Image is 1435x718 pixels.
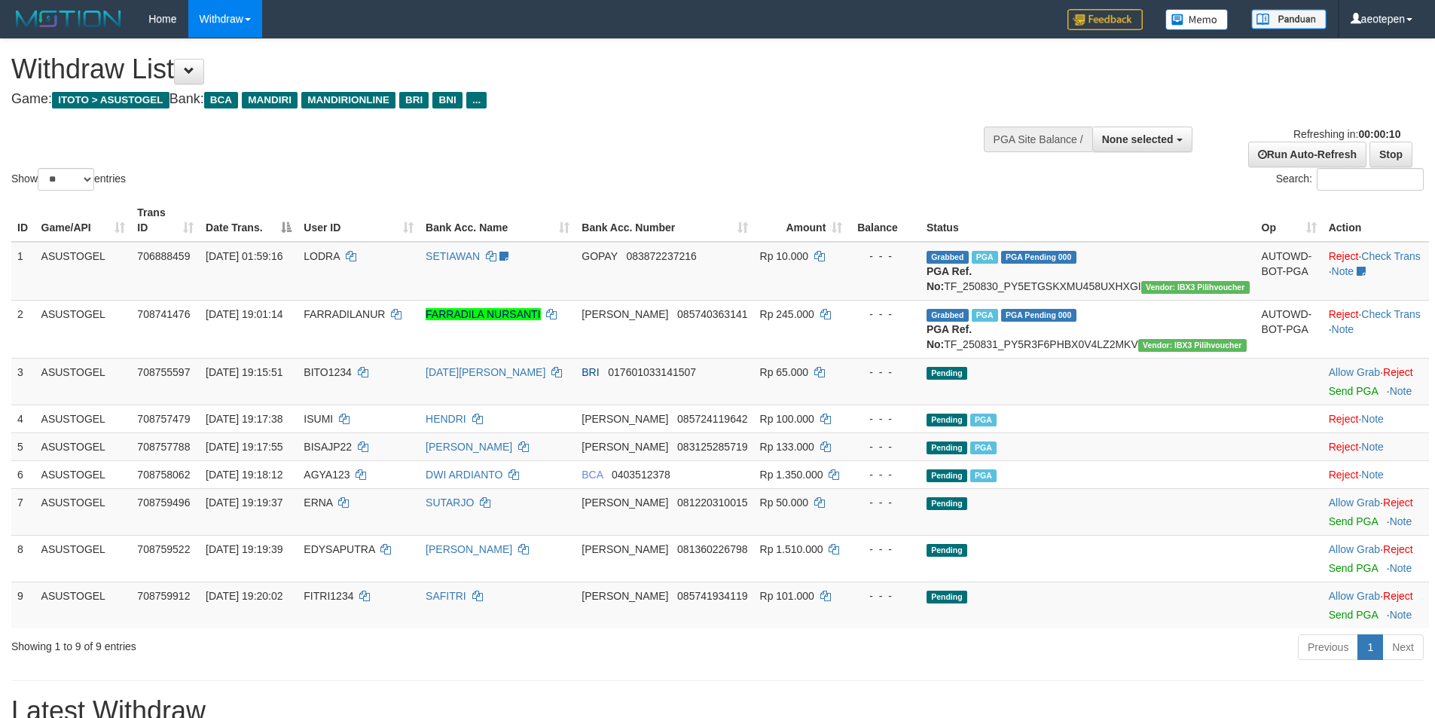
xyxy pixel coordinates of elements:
[304,590,353,602] span: FITRI1234
[206,469,282,481] span: [DATE] 19:18:12
[426,413,466,425] a: HENDRI
[854,365,914,380] div: - - -
[677,543,747,555] span: Copy 081360226798 to clipboard
[677,590,747,602] span: Copy 085741934119 to clipboard
[11,405,35,432] td: 4
[582,496,668,509] span: [PERSON_NAME]
[760,496,809,509] span: Rp 50.000
[1329,496,1380,509] a: Allow Grab
[1276,168,1424,191] label: Search:
[420,199,576,242] th: Bank Acc. Name: activate to sort column ascending
[582,469,603,481] span: BCA
[35,535,132,582] td: ASUSTOGEL
[1332,323,1354,335] a: Note
[35,405,132,432] td: ASUSTOGEL
[1358,128,1400,140] strong: 00:00:10
[1361,308,1421,320] a: Check Trans
[1361,469,1384,481] a: Note
[298,199,420,242] th: User ID: activate to sort column ascending
[1317,168,1424,191] input: Search:
[927,309,969,322] span: Grabbed
[582,308,668,320] span: [PERSON_NAME]
[1323,460,1429,488] td: ·
[35,242,132,301] td: ASUSTOGEL
[854,411,914,426] div: - - -
[1329,308,1359,320] a: Reject
[1323,199,1429,242] th: Action
[1329,496,1383,509] span: ·
[582,366,599,378] span: BRI
[206,496,282,509] span: [DATE] 19:19:37
[927,251,969,264] span: Grabbed
[1329,250,1359,262] a: Reject
[848,199,921,242] th: Balance
[760,543,823,555] span: Rp 1.510.000
[35,432,132,460] td: ASUSTOGEL
[1390,609,1412,621] a: Note
[1361,441,1384,453] a: Note
[11,199,35,242] th: ID
[677,496,747,509] span: Copy 081220310015 to clipboard
[137,366,190,378] span: 708755597
[11,168,126,191] label: Show entries
[11,535,35,582] td: 8
[754,199,849,242] th: Amount: activate to sort column ascending
[854,495,914,510] div: - - -
[1390,385,1412,397] a: Note
[137,469,190,481] span: 708758062
[1138,339,1247,352] span: Vendor URL: https://payment5.1velocity.biz
[612,469,670,481] span: Copy 0403512378 to clipboard
[426,469,502,481] a: DWI ARDIANTO
[1165,9,1229,30] img: Button%20Memo.svg
[1390,515,1412,527] a: Note
[426,250,480,262] a: SETIAWAN
[760,441,814,453] span: Rp 133.000
[582,543,668,555] span: [PERSON_NAME]
[137,590,190,602] span: 708759912
[1329,562,1378,574] a: Send PGA
[1369,142,1412,167] a: Stop
[242,92,298,108] span: MANDIRI
[11,358,35,405] td: 3
[1001,251,1076,264] span: PGA Pending
[304,250,339,262] span: LODRA
[1383,590,1413,602] a: Reject
[1067,9,1143,30] img: Feedback.jpg
[1361,413,1384,425] a: Note
[1092,127,1192,152] button: None selected
[927,591,967,603] span: Pending
[304,543,374,555] span: EDYSAPUTRA
[1298,634,1358,660] a: Previous
[760,590,814,602] span: Rp 101.000
[927,414,967,426] span: Pending
[1329,590,1380,602] a: Allow Grab
[206,543,282,555] span: [DATE] 19:19:39
[1001,309,1076,322] span: PGA Pending
[1383,496,1413,509] a: Reject
[399,92,429,108] span: BRI
[1383,543,1413,555] a: Reject
[304,469,350,481] span: AGYA123
[1256,242,1323,301] td: AUTOWD-BOT-PGA
[11,54,942,84] h1: Withdraw List
[1323,488,1429,535] td: ·
[1329,385,1378,397] a: Send PGA
[304,366,352,378] span: BITO1234
[1323,300,1429,358] td: · ·
[11,432,35,460] td: 5
[204,92,238,108] span: BCA
[927,469,967,482] span: Pending
[582,590,668,602] span: [PERSON_NAME]
[927,544,967,557] span: Pending
[1383,366,1413,378] a: Reject
[304,441,352,453] span: BISAJP22
[1141,281,1250,294] span: Vendor URL: https://payment5.1velocity.biz
[137,308,190,320] span: 708741476
[921,242,1256,301] td: TF_250830_PY5ETGSKXMU458UXHXGI
[1323,242,1429,301] td: · ·
[1323,405,1429,432] td: ·
[1329,515,1378,527] a: Send PGA
[608,366,696,378] span: Copy 017601033141507 to clipboard
[970,441,997,454] span: Marked by aeotriv
[206,366,282,378] span: [DATE] 19:15:51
